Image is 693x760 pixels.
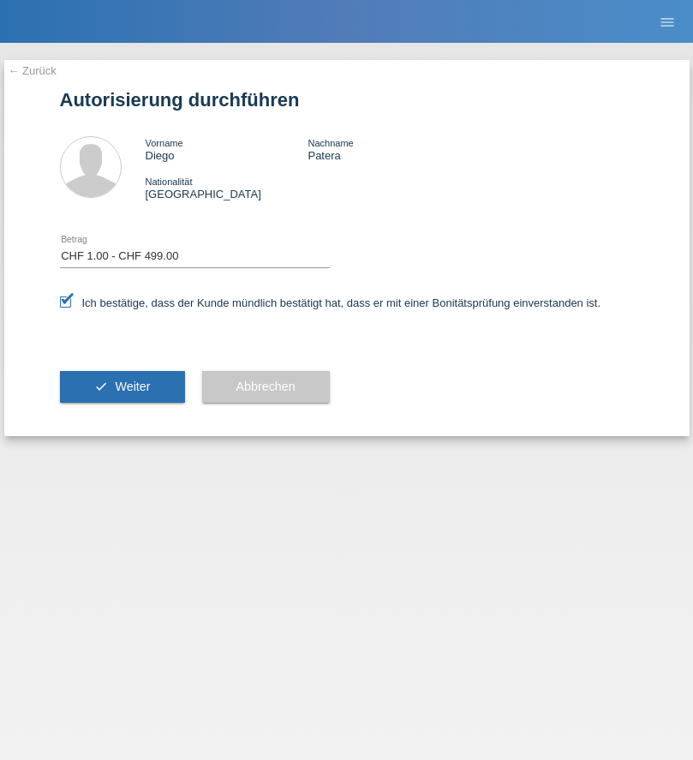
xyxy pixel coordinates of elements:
[9,64,57,77] a: ← Zurück
[60,371,185,404] button: check Weiter
[650,16,684,27] a: menu
[115,380,150,393] span: Weiter
[202,371,330,404] button: Abbrechen
[659,14,676,31] i: menu
[146,177,193,187] span: Nationalität
[146,136,308,162] div: Diego
[60,296,601,309] label: Ich bestätige, dass der Kunde mündlich bestätigt hat, dass er mit einer Bonitätsprüfung einversta...
[94,380,108,393] i: check
[60,89,634,111] h1: Autorisierung durchführen
[308,138,353,148] span: Nachname
[146,138,183,148] span: Vorname
[308,136,470,162] div: Patera
[146,175,308,200] div: [GEOGRAPHIC_DATA]
[236,380,296,393] span: Abbrechen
